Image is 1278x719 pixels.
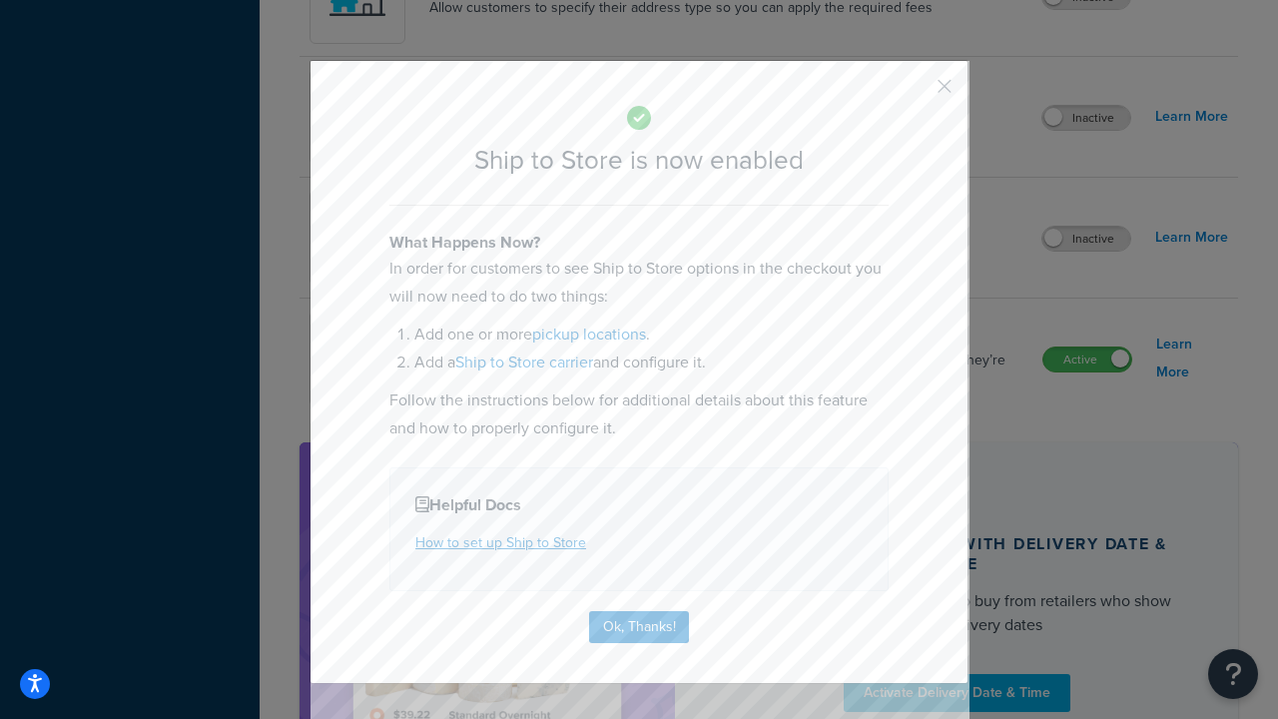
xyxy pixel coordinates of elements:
p: Follow the instructions below for additional details about this feature and how to properly confi... [389,386,889,442]
li: Add a and configure it. [414,349,889,376]
p: In order for customers to see Ship to Store options in the checkout you will now need to do two t... [389,255,889,311]
a: Ship to Store carrier [455,351,593,373]
h2: Ship to Store is now enabled [389,146,889,175]
button: Ok, Thanks! [589,611,689,643]
a: How to set up Ship to Store [415,532,586,553]
li: Add one or more . [414,321,889,349]
h4: What Happens Now? [389,231,889,255]
a: pickup locations [532,323,646,346]
h4: Helpful Docs [415,493,863,517]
